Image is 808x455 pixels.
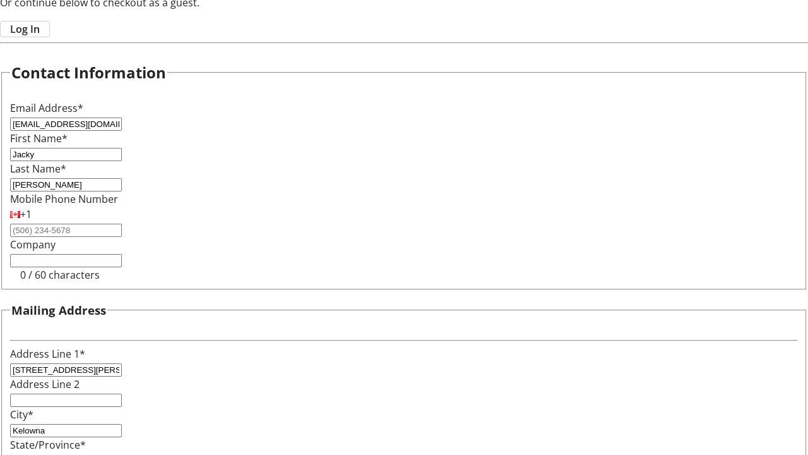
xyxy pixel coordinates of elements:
[10,162,66,176] label: Last Name*
[11,61,166,84] h2: Contact Information
[10,224,122,237] input: (506) 234-5678
[20,268,100,282] tr-character-limit: 0 / 60 characters
[10,363,122,377] input: Address
[10,238,56,252] label: Company
[11,301,106,319] h3: Mailing Address
[10,377,80,391] label: Address Line 2
[10,131,68,145] label: First Name*
[10,424,122,437] input: City
[10,192,118,206] label: Mobile Phone Number
[10,438,86,452] label: State/Province*
[10,101,83,115] label: Email Address*
[10,347,85,361] label: Address Line 1*
[10,21,40,37] span: Log In
[10,408,33,422] label: City*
